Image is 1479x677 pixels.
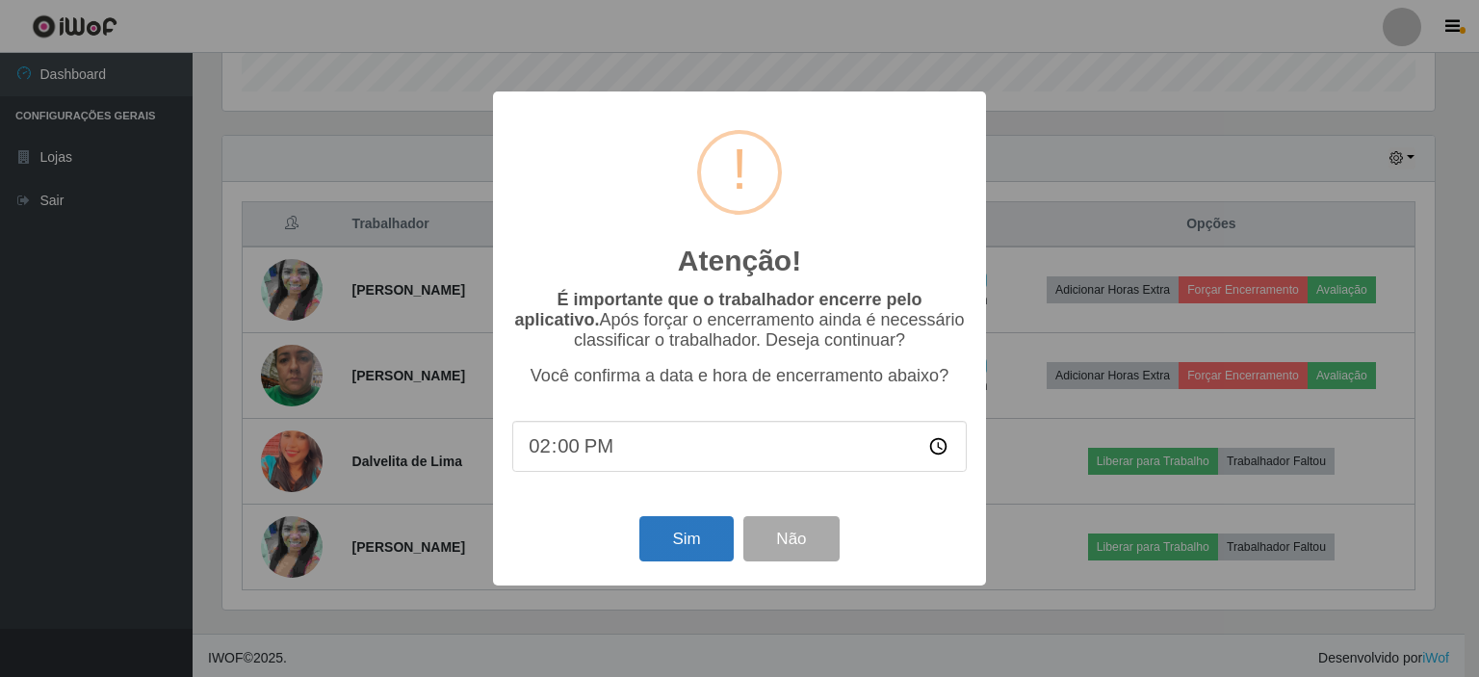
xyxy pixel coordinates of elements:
[512,290,967,351] p: Após forçar o encerramento ainda é necessário classificar o trabalhador. Deseja continuar?
[512,366,967,386] p: Você confirma a data e hora de encerramento abaixo?
[743,516,839,561] button: Não
[678,244,801,278] h2: Atenção!
[514,290,921,329] b: É importante que o trabalhador encerre pelo aplicativo.
[639,516,733,561] button: Sim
